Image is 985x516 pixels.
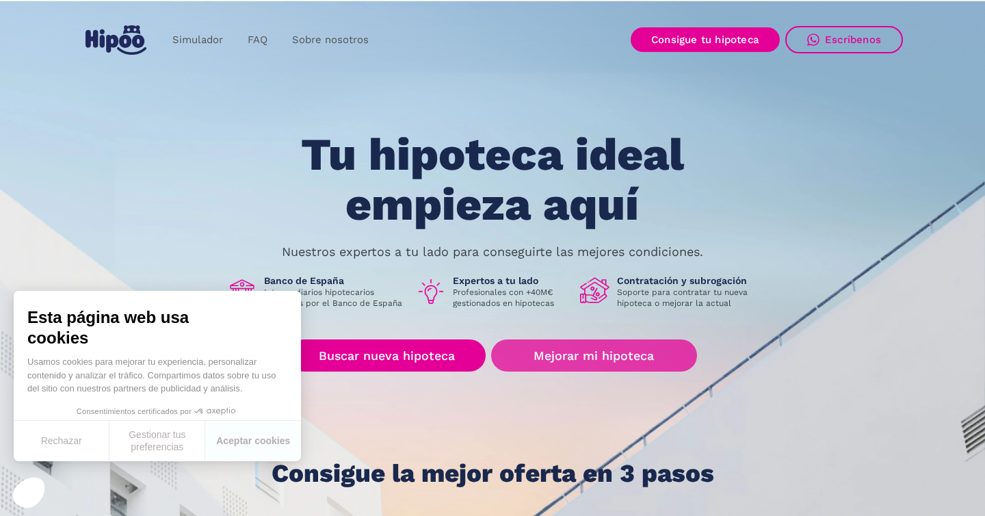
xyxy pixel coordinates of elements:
a: Simulador [160,27,235,53]
p: Profesionales con +40M€ gestionados en hipotecas [453,287,569,309]
h1: Consigue la mejor oferta en 3 pasos [272,460,714,487]
a: Escríbenos [785,26,903,53]
h1: Tu hipoteca ideal empieza aquí [233,130,752,229]
a: home [82,20,149,60]
h1: Contratación y subrogación [617,274,758,287]
p: Nuestros expertos a tu lado para conseguirte las mejores condiciones. [282,246,703,257]
h1: Expertos a tu lado [453,274,569,287]
div: Escríbenos [825,34,881,46]
p: Intermediarios hipotecarios regulados por el Banco de España [264,287,405,309]
a: FAQ [235,27,280,53]
a: Sobre nosotros [280,27,381,53]
a: Mejorar mi hipoteca [491,339,697,372]
p: Soporte para contratar tu nueva hipoteca o mejorar la actual [617,287,758,309]
a: Consigue tu hipoteca [631,27,780,52]
a: Buscar nueva hipoteca [288,339,486,372]
h1: Banco de España [264,274,405,287]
